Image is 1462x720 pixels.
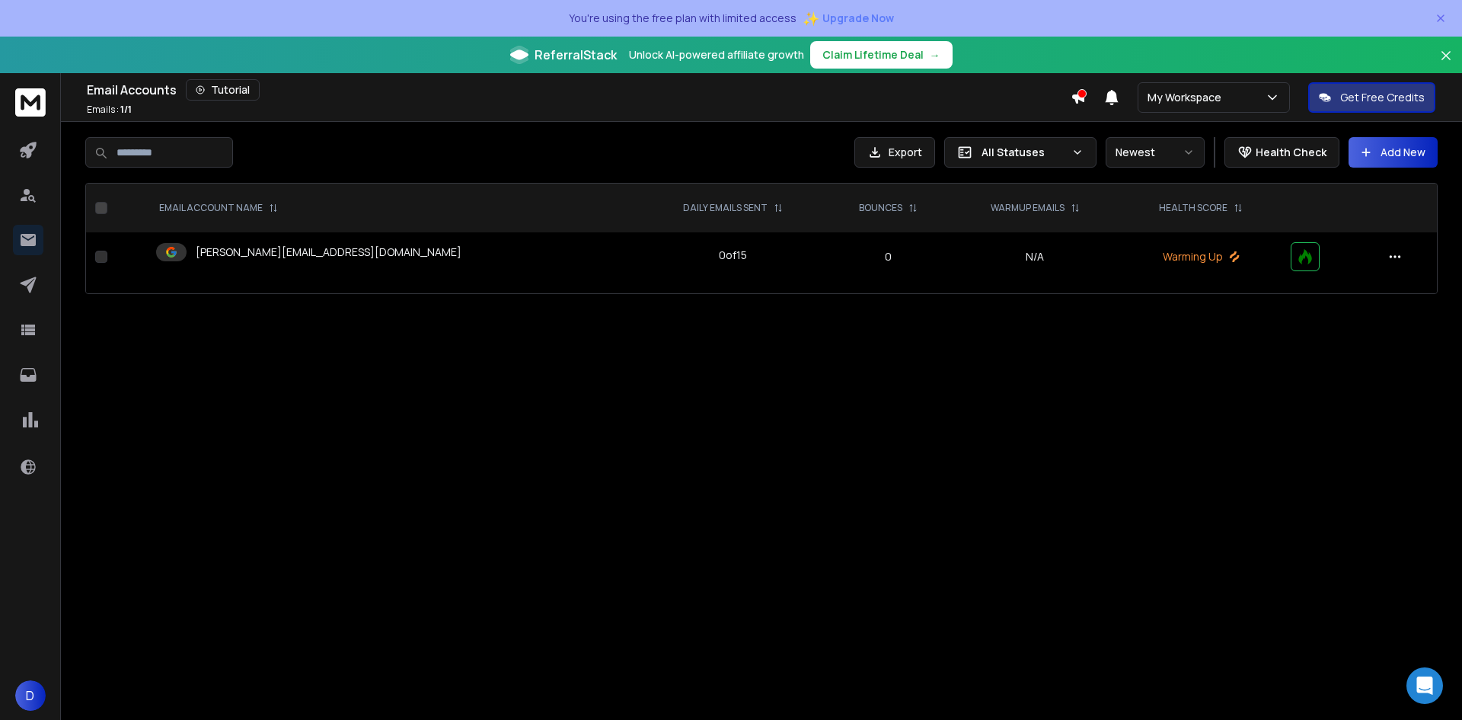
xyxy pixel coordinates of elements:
div: Open Intercom Messenger [1406,667,1443,704]
button: Health Check [1224,137,1339,168]
p: WARMUP EMAILS [991,202,1065,214]
span: ✨ [803,8,819,29]
p: Emails : [87,104,132,116]
p: DAILY EMAILS SENT [683,202,768,214]
p: BOUNCES [859,202,902,214]
span: → [930,47,940,62]
button: D [15,680,46,711]
span: 1 / 1 [120,103,132,116]
td: N/A [950,232,1120,281]
p: Get Free Credits [1340,90,1425,105]
button: Add New [1349,137,1438,168]
p: HEALTH SCORE [1159,202,1227,214]
button: Get Free Credits [1308,82,1435,113]
p: 0 [835,249,941,264]
button: Tutorial [186,79,260,101]
p: All Statuses [982,145,1065,160]
div: EMAIL ACCOUNT NAME [159,202,278,214]
button: ✨Upgrade Now [803,3,894,34]
button: Claim Lifetime Deal→ [810,41,953,69]
p: My Workspace [1148,90,1227,105]
button: Export [854,137,935,168]
button: Close banner [1436,46,1456,82]
div: 0 of 15 [719,248,747,263]
span: ReferralStack [535,46,617,64]
button: Newest [1106,137,1205,168]
div: Email Accounts [87,79,1071,101]
p: Health Check [1256,145,1326,160]
span: Upgrade Now [822,11,894,26]
p: Unlock AI-powered affiliate growth [629,47,804,62]
p: You're using the free plan with limited access [569,11,796,26]
p: Warming Up [1129,249,1272,264]
p: [PERSON_NAME][EMAIL_ADDRESS][DOMAIN_NAME] [196,245,461,260]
